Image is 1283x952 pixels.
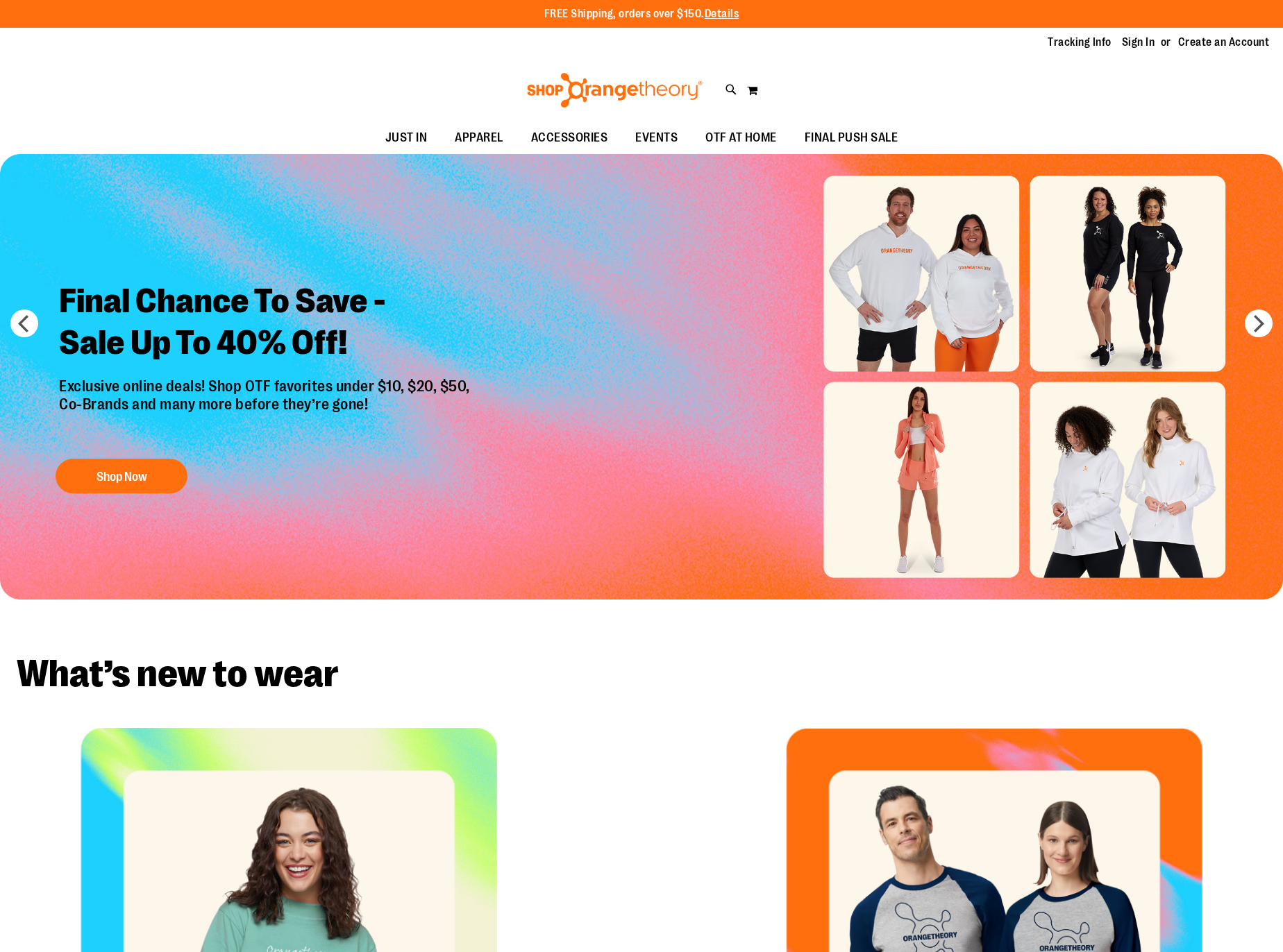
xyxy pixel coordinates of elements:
a: Create an Account [1178,35,1270,50]
a: FINAL PUSH SALE [791,122,912,154]
span: OTF AT HOME [705,122,777,153]
span: FINAL PUSH SALE [805,122,898,153]
span: APPAREL [455,122,503,153]
a: OTF AT HOME [691,122,791,154]
a: ACCESSORIES [517,122,622,154]
button: Shop Now [56,459,187,494]
a: APPAREL [441,122,517,154]
a: Details [705,8,739,20]
button: prev [10,309,38,337]
a: Final Chance To Save -Sale Up To 40% Off! Exclusive online deals! Shop OTF favorites under $10, $... [49,270,484,501]
a: Sign In [1122,35,1155,50]
p: FREE Shipping, orders over $150. [544,6,739,22]
h2: Final Chance To Save - Sale Up To 40% Off! [49,270,484,377]
span: ACCESSORIES [531,122,608,153]
h2: What’s new to wear [17,655,1266,693]
span: JUST IN [385,122,428,153]
button: next [1245,309,1273,337]
img: Shop Orangetheory [525,73,705,108]
span: EVENTS [635,122,678,153]
a: JUST IN [371,122,442,154]
p: Exclusive online deals! Shop OTF favorites under $10, $20, $50, Co-Brands and many more before th... [49,377,484,445]
a: EVENTS [621,122,691,154]
a: Tracking Info [1048,35,1112,50]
